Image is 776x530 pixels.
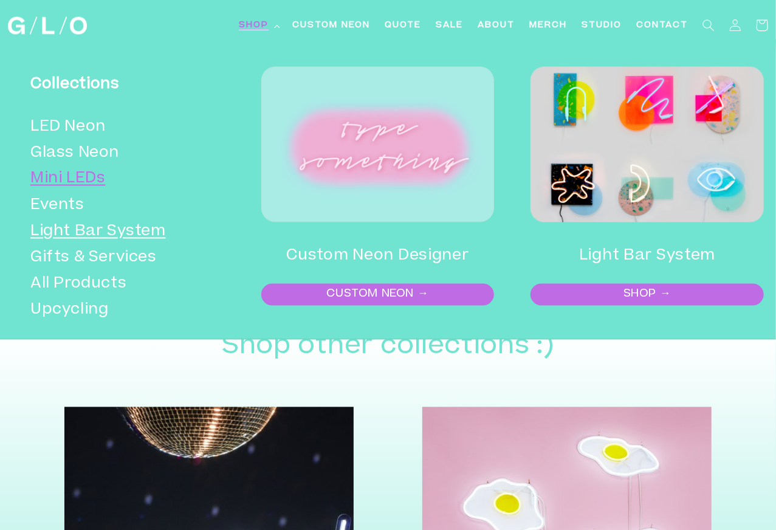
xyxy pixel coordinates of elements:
[377,12,428,40] a: Quote
[522,12,574,40] a: Merch
[30,298,219,324] a: Upcycling
[30,219,219,246] a: Light Bar System
[30,140,219,167] a: Glass Neon
[574,12,629,40] a: Studio
[261,67,495,222] img: Image 1
[261,241,495,272] h2: Custom Neon Designer
[582,19,622,32] span: Studio
[532,285,763,305] a: SHOP →
[636,19,688,32] span: Contact
[695,12,722,39] summary: Search
[239,19,269,32] span: Shop
[530,241,764,272] h2: Light Bar System
[3,13,91,40] a: GLO Studio
[285,12,377,40] a: Custom Neon
[232,12,285,40] summary: Shop
[30,246,219,272] a: Gifts & Services
[30,167,219,193] a: Mini LEDs
[30,69,219,100] h3: Collections
[428,12,470,40] a: SALE
[8,17,87,35] img: GLO Studio
[470,12,522,40] a: About
[385,19,421,32] span: Quote
[436,19,463,32] span: SALE
[557,360,776,530] iframe: Chat Widget
[30,114,219,140] a: LED Neon
[530,67,764,222] img: Image 2
[529,19,567,32] span: Merch
[30,333,746,363] h3: Shop other collections :)
[263,285,493,305] a: CUSTOM NEON →
[30,272,219,298] a: All Products
[478,19,515,32] span: About
[292,19,370,32] span: Custom Neon
[629,12,695,40] a: Contact
[30,193,219,219] a: Events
